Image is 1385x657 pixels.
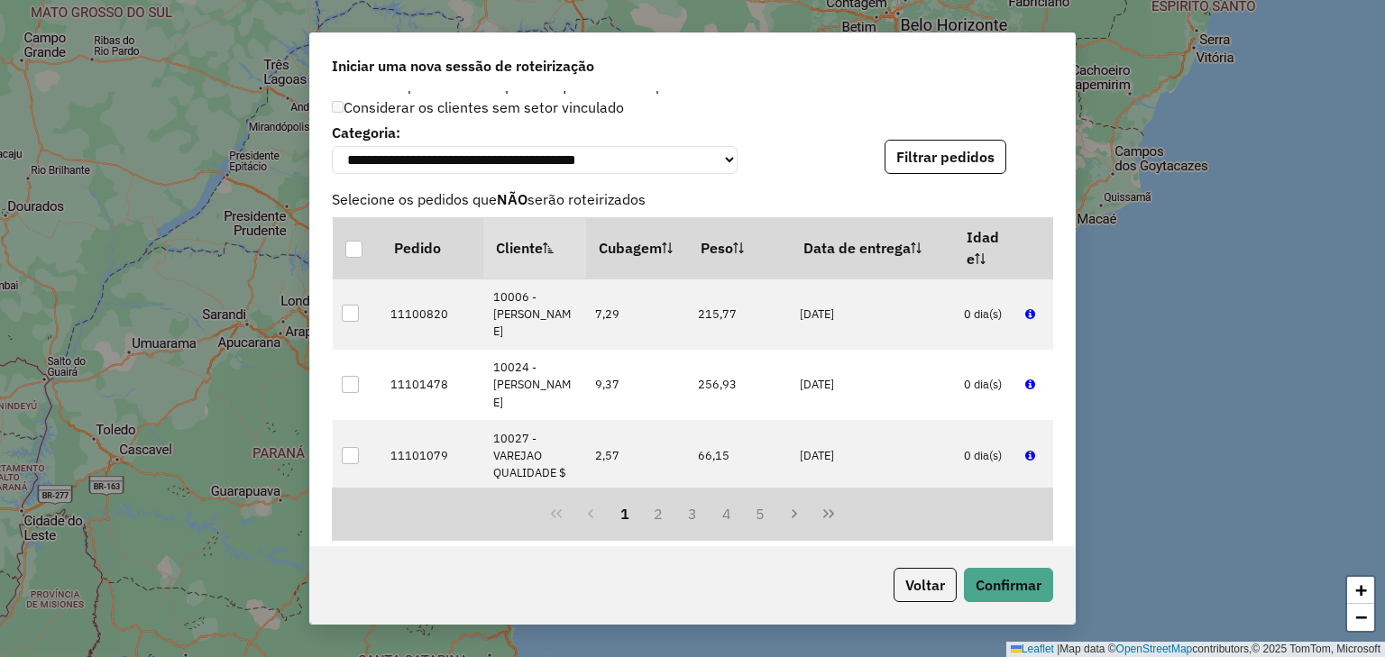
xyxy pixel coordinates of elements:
[812,497,846,531] button: Last Page
[332,122,738,143] label: Categoria:
[586,420,689,491] td: 2,57
[1347,604,1374,631] a: Zoom out
[1057,643,1059,655] span: |
[964,568,1053,602] button: Confirmar
[332,55,594,77] span: Iniciar uma nova sessão de roteirização
[1355,606,1367,628] span: −
[483,218,586,278] th: Cliente
[586,278,689,350] td: 7,29
[381,278,484,350] td: 11100820
[1006,642,1385,657] div: Map data © contributors,© 2025 TomTom, Microsoft
[885,140,1006,174] button: Filtrar pedidos
[688,350,791,421] td: 256,93
[332,101,344,113] input: Considerar os clientes sem setor vinculado
[381,420,484,491] td: 11101079
[894,568,957,602] button: Voltar
[1355,579,1367,601] span: +
[483,420,586,491] td: 10027 - VAREJAO QUALIDADE $
[641,497,675,531] button: 2
[688,278,791,350] td: 215,77
[586,218,689,278] th: Cubagem
[1347,577,1374,604] a: Zoom in
[586,350,689,421] td: 9,37
[483,278,586,350] td: 10006 - [PERSON_NAME]
[688,218,791,278] th: Peso
[744,497,778,531] button: 5
[954,350,1015,421] td: 0 dia(s)
[710,497,744,531] button: 4
[777,497,812,531] button: Next Page
[1011,643,1054,655] a: Leaflet
[321,188,1064,210] span: Selecione os pedidos que serão roteirizados
[381,350,484,421] td: 11101478
[483,350,586,421] td: 10024 - [PERSON_NAME]
[954,420,1015,491] td: 0 dia(s)
[791,350,955,421] td: [DATE]
[791,420,955,491] td: [DATE]
[381,218,484,278] th: Pedido
[954,278,1015,350] td: 0 dia(s)
[1116,643,1193,655] a: OpenStreetMap
[791,218,955,278] th: Data de entrega
[954,218,1015,278] th: Idade
[791,278,955,350] td: [DATE]
[675,497,710,531] button: 3
[497,190,527,208] strong: NÃO
[608,497,642,531] button: 1
[332,96,624,118] label: Considerar os clientes sem setor vinculado
[688,420,791,491] td: 66,15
